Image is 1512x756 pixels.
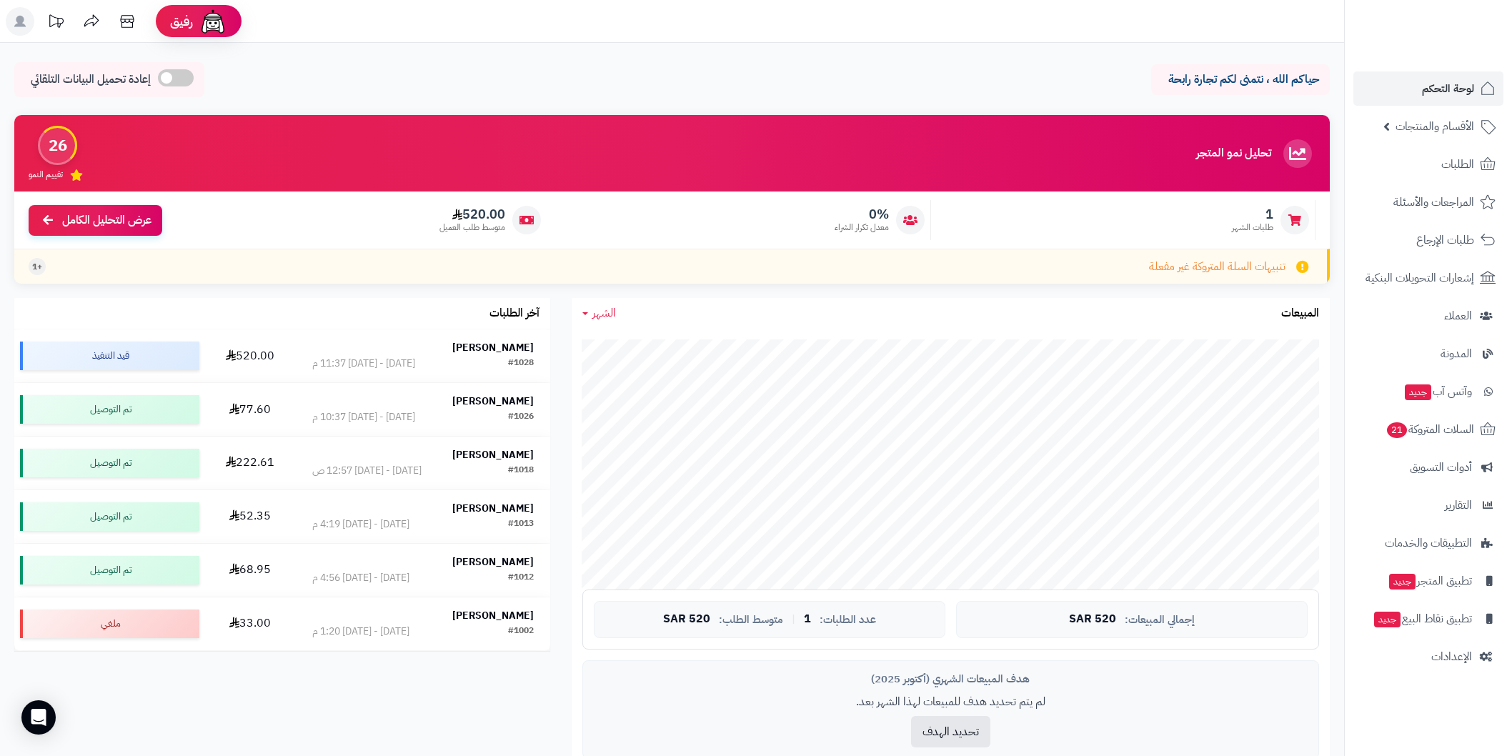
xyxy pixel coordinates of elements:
div: #1012 [508,571,534,585]
span: رفيق [170,13,193,30]
a: تطبيق المتجرجديد [1353,564,1503,598]
a: التقارير [1353,488,1503,522]
span: أدوات التسويق [1410,457,1472,477]
span: 520.00 [439,207,505,222]
div: [DATE] - [DATE] 11:37 م [312,357,415,371]
a: إشعارات التحويلات البنكية [1353,261,1503,295]
a: لوحة التحكم [1353,71,1503,106]
td: 520.00 [205,329,296,382]
span: المدونة [1441,344,1472,364]
span: متوسط طلب العميل [439,222,505,234]
h3: تحليل نمو المتجر [1196,147,1271,160]
a: العملاء [1353,299,1503,333]
span: متوسط الطلب: [719,614,783,626]
span: وآتس آب [1403,382,1472,402]
span: إجمالي المبيعات: [1125,614,1195,626]
span: طلبات الإرجاع [1416,230,1474,250]
a: وآتس آبجديد [1353,374,1503,409]
span: معدل تكرار الشراء [835,222,889,234]
a: عرض التحليل الكامل [29,205,162,236]
strong: [PERSON_NAME] [452,608,534,623]
strong: [PERSON_NAME] [452,447,534,462]
a: السلات المتروكة21 [1353,412,1503,447]
span: تقييم النمو [29,169,63,181]
span: إعادة تحميل البيانات التلقائي [31,71,151,88]
div: #1026 [508,410,534,424]
td: 77.60 [205,383,296,436]
span: لوحة التحكم [1422,79,1474,99]
p: حياكم الله ، نتمنى لكم تجارة رابحة [1162,71,1319,88]
a: التطبيقات والخدمات [1353,526,1503,560]
div: [DATE] - [DATE] 4:19 م [312,517,409,532]
strong: [PERSON_NAME] [452,340,534,355]
a: الإعدادات [1353,640,1503,674]
span: 520 SAR [1069,613,1116,626]
span: الإعدادات [1431,647,1472,667]
button: تحديد الهدف [911,716,990,747]
span: طلبات الشهر [1232,222,1273,234]
a: طلبات الإرجاع [1353,223,1503,257]
h3: المبيعات [1281,307,1319,320]
td: 222.61 [205,437,296,489]
span: 1 [1232,207,1273,222]
td: 52.35 [205,490,296,543]
div: [DATE] - [DATE] 10:37 م [312,410,415,424]
span: إشعارات التحويلات البنكية [1366,268,1474,288]
div: #1028 [508,357,534,371]
p: لم يتم تحديد هدف للمبيعات لهذا الشهر بعد. [594,694,1308,710]
a: أدوات التسويق [1353,450,1503,484]
div: قيد التنفيذ [20,342,199,370]
span: تطبيق نقاط البيع [1373,609,1472,629]
div: هدف المبيعات الشهري (أكتوبر 2025) [594,672,1308,687]
span: التقارير [1445,495,1472,515]
span: المراجعات والأسئلة [1393,192,1474,212]
div: [DATE] - [DATE] 4:56 م [312,571,409,585]
div: تم التوصيل [20,395,199,424]
a: الطلبات [1353,147,1503,181]
span: تطبيق المتجر [1388,571,1472,591]
span: جديد [1405,384,1431,400]
span: تنبيهات السلة المتروكة غير مفعلة [1149,259,1285,275]
span: 0% [835,207,889,222]
div: #1018 [508,464,534,478]
span: التطبيقات والخدمات [1385,533,1472,553]
strong: [PERSON_NAME] [452,501,534,516]
div: تم التوصيل [20,449,199,477]
span: الشهر [592,304,616,322]
a: المراجعات والأسئلة [1353,185,1503,219]
span: 520 SAR [663,613,710,626]
strong: [PERSON_NAME] [452,554,534,570]
div: ملغي [20,610,199,638]
div: Open Intercom Messenger [21,700,56,735]
span: السلات المتروكة [1386,419,1474,439]
h3: آخر الطلبات [489,307,539,320]
a: تحديثات المنصة [38,7,74,39]
div: #1013 [508,517,534,532]
span: جديد [1389,574,1416,590]
span: الأقسام والمنتجات [1396,116,1474,136]
img: ai-face.png [199,7,227,36]
div: تم التوصيل [20,502,199,531]
span: عرض التحليل الكامل [62,212,151,229]
span: 21 [1387,422,1407,438]
td: 33.00 [205,597,296,650]
a: الشهر [582,305,616,322]
strong: [PERSON_NAME] [452,394,534,409]
span: الطلبات [1441,154,1474,174]
img: logo-2.png [1415,11,1498,41]
div: #1002 [508,625,534,639]
a: المدونة [1353,337,1503,371]
td: 68.95 [205,544,296,597]
span: عدد الطلبات: [820,614,876,626]
span: +1 [32,261,42,273]
span: جديد [1374,612,1401,627]
div: تم التوصيل [20,556,199,585]
span: 1 [804,613,811,626]
div: [DATE] - [DATE] 1:20 م [312,625,409,639]
div: [DATE] - [DATE] 12:57 ص [312,464,422,478]
span: العملاء [1444,306,1472,326]
span: | [792,614,795,625]
a: تطبيق نقاط البيعجديد [1353,602,1503,636]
